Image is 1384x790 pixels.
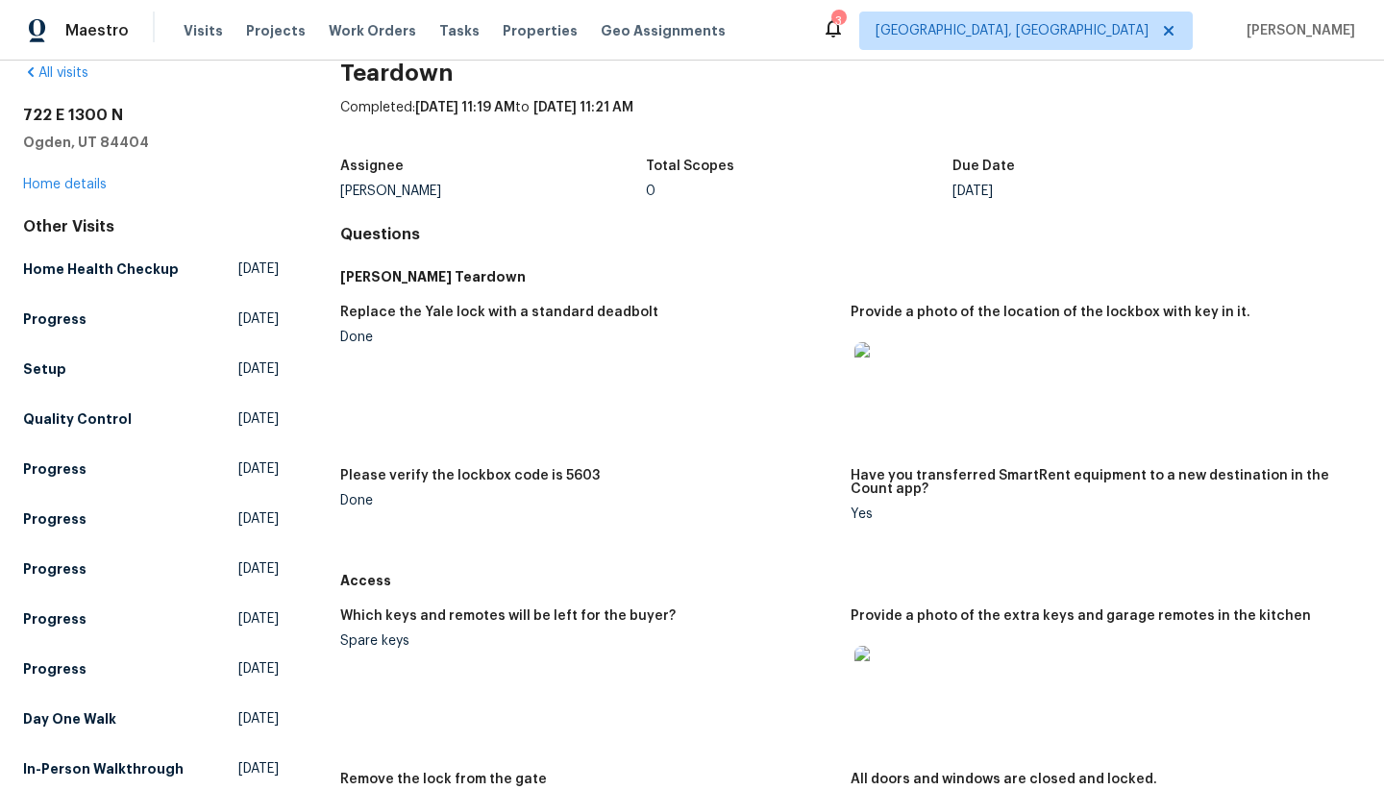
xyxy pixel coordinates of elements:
[340,634,835,648] div: Spare keys
[646,185,952,198] div: 0
[23,302,279,336] a: Progress[DATE]
[238,259,279,279] span: [DATE]
[851,469,1346,496] h5: Have you transferred SmartRent equipment to a new destination in the Count app?
[23,402,279,436] a: Quality Control[DATE]
[831,12,845,31] div: 3
[23,352,279,386] a: Setup[DATE]
[23,106,279,125] h2: 722 E 1300 N
[952,160,1015,173] h5: Due Date
[340,160,404,173] h5: Assignee
[1239,21,1355,40] span: [PERSON_NAME]
[23,217,279,236] div: Other Visits
[238,659,279,679] span: [DATE]
[439,24,480,37] span: Tasks
[23,602,279,636] a: Progress[DATE]
[851,773,1157,786] h5: All doors and windows are closed and locked.
[23,452,279,486] a: Progress[DATE]
[23,759,184,778] h5: In-Person Walkthrough
[646,160,734,173] h5: Total Scopes
[238,609,279,629] span: [DATE]
[23,709,116,728] h5: Day One Walk
[23,409,132,429] h5: Quality Control
[23,552,279,586] a: Progress[DATE]
[876,21,1149,40] span: [GEOGRAPHIC_DATA], [GEOGRAPHIC_DATA]
[601,21,726,40] span: Geo Assignments
[533,101,633,114] span: [DATE] 11:21 AM
[238,309,279,329] span: [DATE]
[329,21,416,40] span: Work Orders
[23,252,279,286] a: Home Health Checkup[DATE]
[23,133,279,152] h5: Ogden, UT 84404
[851,609,1311,623] h5: Provide a photo of the extra keys and garage remotes in the kitchen
[340,571,1361,590] h5: Access
[851,507,1346,521] div: Yes
[340,267,1361,286] h5: [PERSON_NAME] Teardown
[851,306,1250,319] h5: Provide a photo of the location of the lockbox with key in it.
[23,259,179,279] h5: Home Health Checkup
[23,752,279,786] a: In-Person Walkthrough[DATE]
[23,559,86,579] h5: Progress
[246,21,306,40] span: Projects
[23,178,107,191] a: Home details
[23,652,279,686] a: Progress[DATE]
[23,359,66,379] h5: Setup
[340,63,1361,83] h2: Teardown
[340,609,676,623] h5: Which keys and remotes will be left for the buyer?
[23,66,88,80] a: All visits
[23,509,86,529] h5: Progress
[23,459,86,479] h5: Progress
[340,306,658,319] h5: Replace the Yale lock with a standard deadbolt
[238,459,279,479] span: [DATE]
[340,469,600,482] h5: Please verify the lockbox code is 5603
[238,759,279,778] span: [DATE]
[952,185,1259,198] div: [DATE]
[340,494,835,507] div: Done
[503,21,578,40] span: Properties
[238,409,279,429] span: [DATE]
[340,331,835,344] div: Done
[23,609,86,629] h5: Progress
[238,709,279,728] span: [DATE]
[340,98,1361,148] div: Completed: to
[340,185,647,198] div: [PERSON_NAME]
[23,702,279,736] a: Day One Walk[DATE]
[184,21,223,40] span: Visits
[65,21,129,40] span: Maestro
[238,509,279,529] span: [DATE]
[23,659,86,679] h5: Progress
[23,502,279,536] a: Progress[DATE]
[238,359,279,379] span: [DATE]
[23,309,86,329] h5: Progress
[340,773,547,786] h5: Remove the lock from the gate
[340,225,1361,244] h4: Questions
[238,559,279,579] span: [DATE]
[415,101,515,114] span: [DATE] 11:19 AM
